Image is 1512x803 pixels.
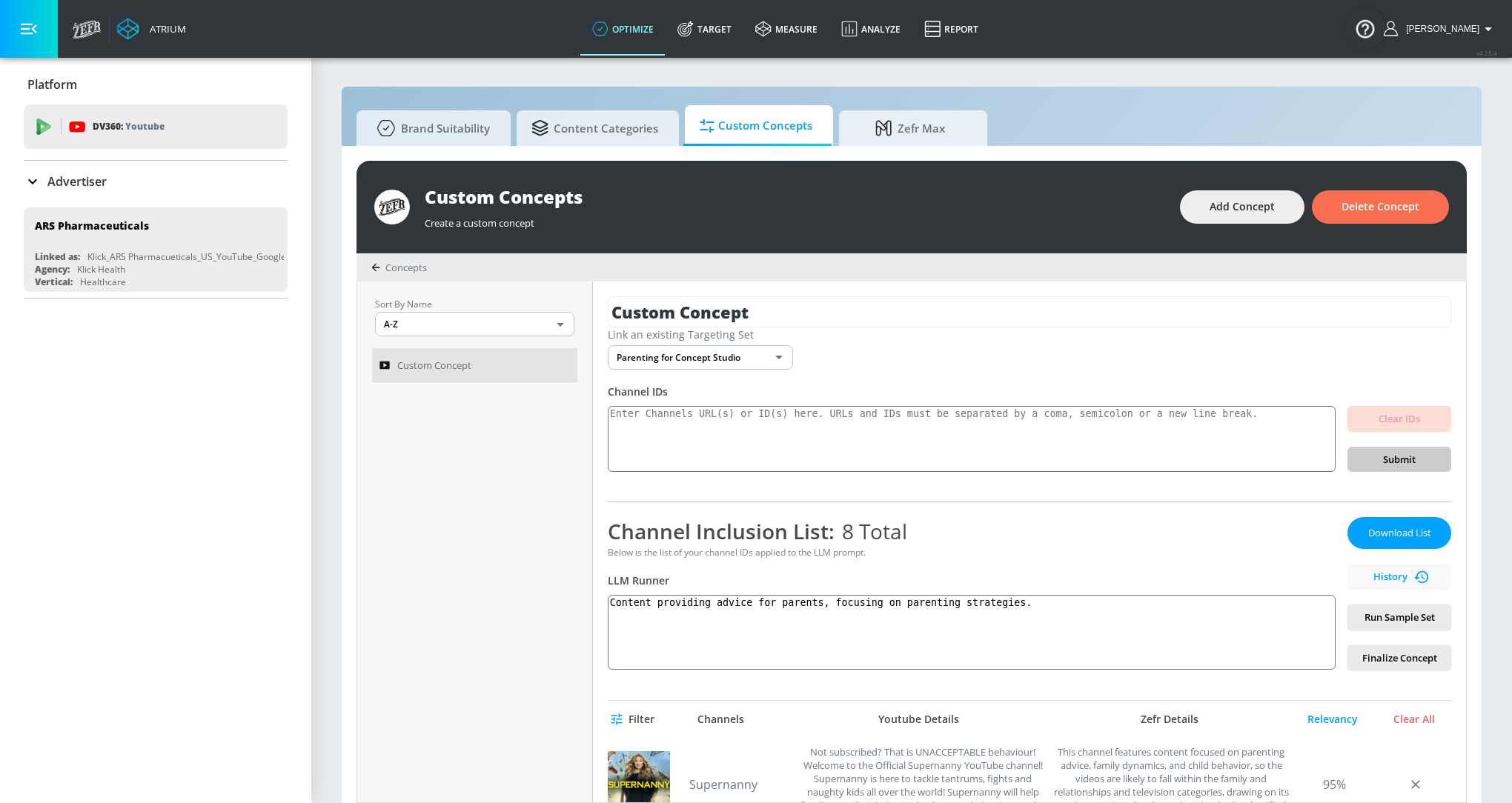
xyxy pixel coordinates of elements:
[35,219,149,233] div: ARS Pharmaceuticals
[371,261,427,274] div: Concepts
[80,276,126,288] div: Healthcare
[1347,564,1451,590] button: History
[614,710,654,729] span: Filter
[793,713,1044,726] div: Youtube Details
[608,573,1336,587] div: LLM Runner
[700,108,812,144] span: Custom Concepts
[1347,645,1451,671] button: Finalize Concept
[829,2,912,56] a: Analyze
[580,2,666,56] a: optimize
[666,2,743,56] a: Target
[35,250,80,263] div: Linked as:
[1476,49,1497,57] span: v 4.25.4
[47,173,107,190] p: Advertiser
[1359,609,1439,626] span: Run Sample Set
[1312,190,1449,224] button: Delete Concept
[24,161,288,202] div: Advertiser
[1180,190,1304,224] button: Add Concept
[608,345,793,370] div: Parenting for Concept Studio
[385,261,427,274] span: Concepts
[24,104,288,149] div: DV360: Youtube
[24,207,288,292] div: ARS PharmaceuticalsLinked as:Klick_ARS Pharmacueticals_US_YouTube_GoogleAdsAgency:Klick HealthVer...
[35,276,73,288] div: Vertical:
[144,22,186,36] div: Atrium
[1344,7,1386,49] button: Open Resource Center
[371,110,490,146] span: Brand Suitability
[425,184,1165,209] div: Custom Concepts
[1400,24,1479,34] span: login as: veronica.hernandez@zefr.com
[1342,198,1419,216] span: Delete Concept
[608,517,1336,545] div: Channel Inclusion List:
[1296,713,1370,726] div: Relevancy
[531,110,658,146] span: Content Categories
[743,2,829,56] a: measure
[608,595,1336,670] textarea: Content providing advice for parents, focusing on parenting strategies.
[1359,650,1439,667] span: Finalize Concept
[1347,406,1451,432] button: Clear IDs
[375,296,574,312] p: Sort By Name
[1384,20,1497,38] button: [PERSON_NAME]
[27,76,77,93] p: Platform
[35,263,70,276] div: Agency:
[608,706,660,733] button: Filter
[375,312,574,336] div: A-Z
[1347,517,1451,549] button: Download List
[608,384,1451,399] div: Channel IDs
[1347,604,1451,630] button: Run Sample Set
[125,119,165,134] p: Youtube
[608,327,1451,341] div: Link an existing Targeting Set
[1353,568,1445,585] span: History
[1359,410,1439,427] span: Clear IDs
[1362,524,1436,542] span: Download List
[689,776,793,793] a: Supernanny
[835,517,907,545] span: 8 Total
[425,209,1165,230] div: Create a custom concept
[87,250,302,263] div: Klick_ARS Pharmacueticals_US_YouTube_GoogleAds
[608,546,1336,559] div: Below is the list of your channel IDs applied to the LLM prompt.
[912,2,990,56] a: Report
[372,348,577,382] a: Custom Concept
[697,713,744,726] div: Channels
[1052,713,1288,726] div: Zefr Details
[854,110,966,146] span: Zefr Max
[1377,713,1451,726] div: Clear All
[24,64,288,105] div: Platform
[117,18,186,40] a: Atrium
[77,263,125,276] div: Klick Health
[397,356,471,374] span: Custom Concept
[1210,198,1275,216] span: Add Concept
[93,119,165,135] p: DV360:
